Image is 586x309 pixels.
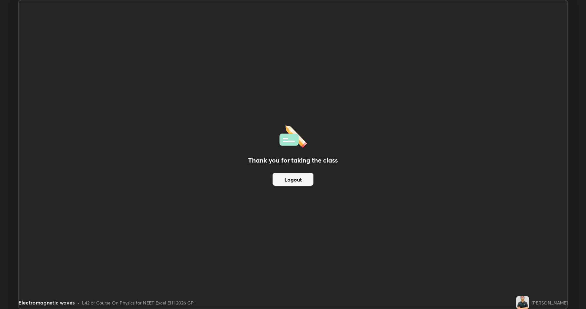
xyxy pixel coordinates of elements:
img: offlineFeedback.1438e8b3.svg [279,123,307,148]
img: 37e60c5521b4440f9277884af4c92300.jpg [516,296,529,309]
div: [PERSON_NAME] [532,299,568,306]
div: • [77,299,79,306]
h2: Thank you for taking the class [248,155,338,165]
div: Electromagnetic waves [18,299,75,306]
div: L42 of Course On Physics for NEET Excel EH1 2026 GP [82,299,194,306]
button: Logout [273,173,313,186]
